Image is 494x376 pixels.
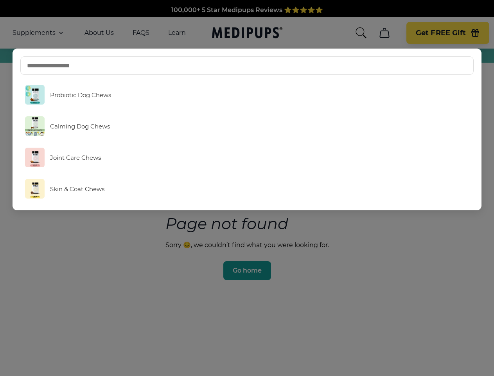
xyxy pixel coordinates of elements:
a: Probiotic Dog Chews [20,81,474,108]
a: Joint Care Chews [20,144,474,171]
img: Joint Care Chews [25,148,45,167]
img: Calming Dog Chews [25,116,45,136]
a: Skin & Coat Chews [20,175,474,202]
a: Calming Dog Chews [20,112,474,140]
img: Probiotic Dog Chews [25,85,45,105]
span: Skin & Coat Chews [50,185,104,193]
span: Probiotic Dog Chews [50,91,111,99]
span: Calming Dog Chews [50,123,110,130]
span: Joint Care Chews [50,154,101,161]
img: Skin & Coat Chews [25,179,45,199]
